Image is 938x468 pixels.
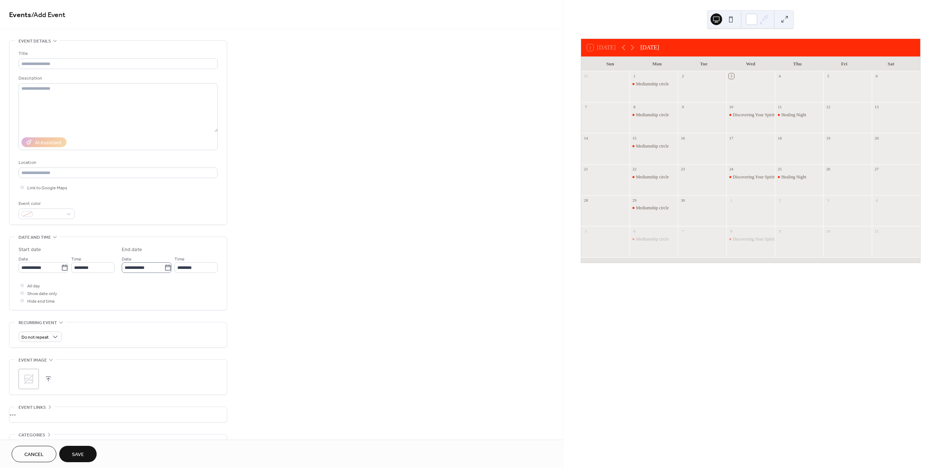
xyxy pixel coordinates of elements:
div: 21 [583,166,589,172]
div: Mon [633,57,680,71]
div: 4 [777,73,782,79]
div: 18 [777,135,782,141]
div: 29 [632,197,637,203]
span: Link to Google Maps [27,184,67,192]
div: ; [19,369,39,389]
div: Mediumship circle [629,236,678,242]
div: Mediumship circle [636,205,669,211]
div: 20 [874,135,879,141]
div: 25 [777,166,782,172]
span: / Add Event [31,8,65,22]
div: 2 [680,73,685,79]
div: Mediumship circle [629,112,678,118]
div: 5 [825,73,831,79]
div: Location [19,159,216,166]
div: Discovering Your Spiritual Gifts [726,174,775,180]
span: Date [122,255,132,263]
div: 4 [874,197,879,203]
div: Discovering Your Spiritual Gifts [726,236,775,242]
div: 9 [777,228,782,234]
span: Time [71,255,81,263]
div: 15 [632,135,637,141]
div: Healing Night [781,112,806,118]
div: Mediumship circle [636,112,669,118]
div: Mediumship circle [636,174,669,180]
div: Mediumship circle [629,143,678,149]
span: Event details [19,37,51,45]
div: Mediumship circle [629,174,678,180]
div: 26 [825,166,831,172]
div: Mediumship circle [636,236,669,242]
div: Mediumship circle [636,143,669,149]
div: 10 [825,228,831,234]
span: Save [72,451,84,459]
div: 16 [680,135,685,141]
div: Healing Night [775,174,823,180]
div: [DATE] [640,43,659,52]
div: 2 [777,197,782,203]
div: Tue [680,57,727,71]
div: Event color [19,200,73,207]
div: Discovering Your Spiritual Gifts [726,112,775,118]
span: Event image [19,356,47,364]
div: Start date [19,246,41,254]
div: 24 [729,166,734,172]
span: Recurring event [19,319,57,327]
div: 11 [777,104,782,110]
div: 27 [874,166,879,172]
div: 3 [729,73,734,79]
div: End date [122,246,142,254]
div: 28 [583,197,589,203]
div: Sat [867,57,914,71]
div: 13 [874,104,879,110]
div: Healing Night [781,174,806,180]
div: 6 [874,73,879,79]
div: ••• [9,407,227,422]
span: Categories [19,431,45,439]
span: All day [27,282,40,290]
div: Mediumship circle [636,81,669,87]
div: Mediumship circle [629,81,678,87]
div: Discovering Your Spiritual Gifts [733,236,790,242]
button: Save [59,446,97,462]
div: 9 [680,104,685,110]
a: Events [9,8,31,22]
div: 23 [680,166,685,172]
div: Mediumship circle [629,205,678,211]
div: ••• [9,435,227,450]
div: Thu [774,57,821,71]
div: Title [19,50,216,57]
div: 19 [825,135,831,141]
div: 22 [632,166,637,172]
div: 17 [729,135,734,141]
div: Discovering Your Spiritual Gifts [733,112,790,118]
div: 14 [583,135,589,141]
div: 31 [583,73,589,79]
div: 7 [680,228,685,234]
div: 30 [680,197,685,203]
span: Do not repeat [21,333,49,342]
div: 8 [632,104,637,110]
span: Event links [19,404,46,411]
div: 1 [632,73,637,79]
div: Sun [587,57,634,71]
div: 8 [729,228,734,234]
div: 11 [874,228,879,234]
span: Time [174,255,185,263]
div: 7 [583,104,589,110]
div: 1 [729,197,734,203]
button: Cancel [12,446,56,462]
div: 5 [583,228,589,234]
div: 3 [825,197,831,203]
span: Cancel [24,451,44,459]
span: Show date only [27,290,57,298]
div: 12 [825,104,831,110]
div: Wed [727,57,774,71]
div: 6 [632,228,637,234]
span: Date and time [19,234,51,241]
span: Date [19,255,28,263]
span: Hide end time [27,298,55,305]
div: Fri [821,57,867,71]
div: Description [19,74,216,82]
